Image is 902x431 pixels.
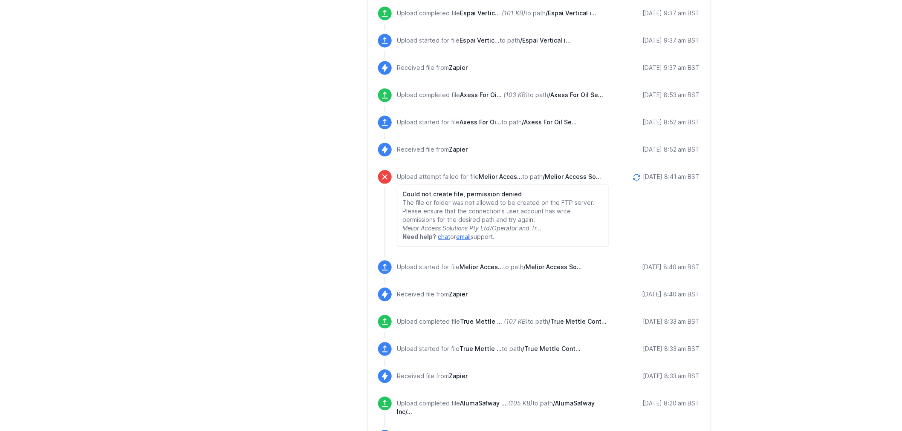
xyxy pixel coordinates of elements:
[397,317,607,326] p: Upload completed file to path
[449,372,468,379] span: Zapier
[548,91,603,98] span: /Axess For Oil Services Company OPC/Operator Full Audit 2025/IRATA Documentation
[642,91,700,99] div: [DATE] 8:53 am BST
[642,145,700,154] div: [DATE] 8:52 am BST
[460,37,500,44] span: Espai Vertical i Treballs Especials SL - Stage 1 Audit Summary.pdf
[522,345,581,352] span: /True Mettle Contracting Ltd/Trainer Re-audit 2025/IRATA Documentation
[402,190,603,198] h6: Could not create file, permission denied
[460,9,500,17] span: Espai Vertical i Treballs Especials SL - Stage 1 Audit Summary.pdf
[449,64,468,71] span: Zapier
[460,118,501,126] span: Axess For Oil Services Company OPC - Stage 2 Audit Summary.pdf
[449,290,468,298] span: Zapier
[460,263,503,270] span: Melior Access Solutions (Pty) Ltd - Stage 2 Audit Summary.pdf
[402,233,603,241] p: or support.
[642,36,700,45] div: [DATE] 9:37 am BST
[449,146,468,153] span: Zapier
[460,318,502,325] span: True Mettle Contracting - Stage 2 Audit Summary.pdf
[456,233,471,240] a: email
[397,345,581,353] p: Upload started for file to path
[460,345,502,352] span: True Mettle Contracting - Stage 2 Audit Summary.pdf
[643,372,700,380] div: [DATE] 8:33 am BST
[460,91,502,98] span: Axess For Oil Services Company OPC - Stage 2 Audit Summary.pdf
[397,399,609,416] p: Upload completed file to path
[397,9,596,17] p: Upload completed file to path
[397,372,468,380] p: Received file from
[643,317,700,326] div: [DATE] 8:33 am BST
[642,63,700,72] div: [DATE] 9:37 am BST
[397,290,468,299] p: Received file from
[397,145,468,154] p: Received file from
[397,172,609,181] p: Upload attempt failed for file to path
[522,118,577,126] span: /Axess For Oil Services Company OPC/Operator Full Audit 2025/IRATA Documentation
[397,91,603,99] p: Upload completed file to path
[508,399,532,407] i: (105 KB)
[397,263,582,271] p: Upload started for file to path
[479,173,522,180] span: Melior Access Solutions (Pty) Ltd - Stage 2 Audit Summary.pdf
[402,233,436,240] strong: Need help?
[504,318,528,325] i: (107 KB)
[460,399,506,407] span: AlumaSafway Inc - Stage 2 Audit Summary.pdf
[397,36,571,45] p: Upload started for file to path
[402,198,603,233] p: The file or folder was not allowed to be created on the FTP server. Please ensure that the connec...
[402,224,541,232] i: Melior Access Solutions Pty Ltd/Operator and Tr...
[520,37,571,44] span: /Espai Vertical i Treballs Especials SL/Operator and Trainer Re-audit 2025/IRATA Documentation
[642,263,700,271] div: [DATE] 8:40 am BST
[642,118,700,126] div: [DATE] 8:52 am BST
[438,233,450,240] a: chat
[546,9,596,17] span: /Espai Vertical i Treballs Especials SL/Operator and Trainer Re-audit 2025/IRATA Documentation
[523,263,582,270] span: /Melior Access Solutions Pty Ltd/Operator and Trainer Re-audit 2025/IRATA Documentation
[397,118,577,126] p: Upload started for file to path
[642,9,700,17] div: [DATE] 9:37 am BST
[643,172,700,181] div: [DATE] 8:41 am BST
[503,91,528,98] i: (103 KB)
[397,63,468,72] p: Received file from
[548,318,607,325] span: /True Mettle Contracting Ltd/Trainer Re-audit 2025/IRATA Documentation
[502,9,525,17] i: (101 KB)
[642,290,700,299] div: [DATE] 8:40 am BST
[543,173,601,180] span: /Melior Access Solutions Pty Ltd/Operator and Trainer Re-audit 2025/IRATA Documentation
[642,399,700,408] div: [DATE] 8:20 am BST
[859,388,892,421] iframe: Drift Widget Chat Controller
[643,345,700,353] div: [DATE] 8:33 am BST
